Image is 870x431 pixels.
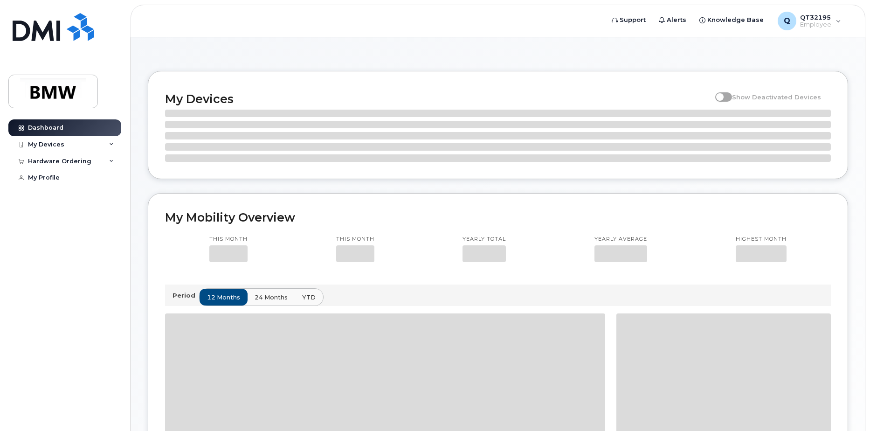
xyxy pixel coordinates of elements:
[594,236,647,243] p: Yearly average
[209,236,248,243] p: This month
[336,236,374,243] p: This month
[165,92,711,106] h2: My Devices
[736,236,787,243] p: Highest month
[165,210,831,224] h2: My Mobility Overview
[732,93,821,101] span: Show Deactivated Devices
[463,236,506,243] p: Yearly total
[255,293,288,302] span: 24 months
[715,88,723,96] input: Show Deactivated Devices
[302,293,316,302] span: YTD
[173,291,199,300] p: Period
